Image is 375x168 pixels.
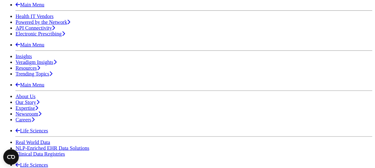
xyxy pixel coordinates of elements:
a: Newsroom [16,111,41,117]
a: Electronic Prescribing [16,31,65,37]
a: Resources [16,65,40,71]
a: Main Menu [16,42,44,47]
a: Trending Topics [16,71,52,77]
a: Careers [16,117,35,122]
a: Life Sciences [16,162,48,168]
a: Veradigm Insights [16,59,57,65]
a: Clinical Data Registries [16,151,65,157]
a: Insights [16,54,32,59]
a: Main Menu [16,82,44,88]
iframe: Drift Chat Widget [251,121,367,160]
a: Life Sciences [16,128,48,133]
a: Health IT Vendors [16,14,54,19]
a: API Connectivity [16,25,55,31]
a: Expertise [16,105,38,111]
a: NLP-Enriched EHR Data Solutions [16,145,89,151]
button: Open CMP widget [3,149,19,165]
a: Main Menu [16,2,44,7]
a: Powered by the Network [16,19,71,25]
a: Real World Data [16,140,50,145]
a: Our Story [16,100,39,105]
a: About Us [16,94,36,99]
